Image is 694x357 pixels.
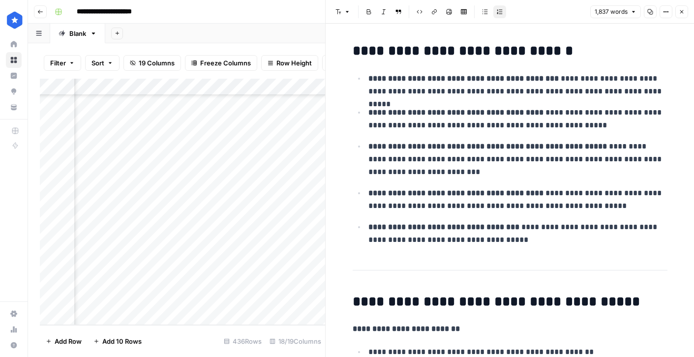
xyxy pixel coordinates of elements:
span: Add Row [55,336,82,346]
a: Settings [6,306,22,322]
button: 1,837 words [590,5,641,18]
button: Workspace: ConsumerAffairs [6,8,22,32]
a: Opportunities [6,84,22,99]
a: Your Data [6,99,22,115]
button: Add 10 Rows [88,333,148,349]
button: Sort [85,55,120,71]
a: Browse [6,52,22,68]
a: Usage [6,322,22,337]
a: Blank [50,24,105,43]
button: 19 Columns [123,55,181,71]
button: Help + Support [6,337,22,353]
button: Freeze Columns [185,55,257,71]
span: Add 10 Rows [102,336,142,346]
div: 18/19 Columns [266,333,325,349]
span: Row Height [276,58,312,68]
span: 19 Columns [139,58,175,68]
div: Blank [69,29,86,38]
a: Home [6,36,22,52]
button: Filter [44,55,81,71]
div: 436 Rows [220,333,266,349]
span: Sort [91,58,104,68]
img: ConsumerAffairs Logo [6,11,24,29]
a: Insights [6,68,22,84]
span: 1,837 words [595,7,628,16]
span: Filter [50,58,66,68]
button: Row Height [261,55,318,71]
button: Add Row [40,333,88,349]
span: Freeze Columns [200,58,251,68]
